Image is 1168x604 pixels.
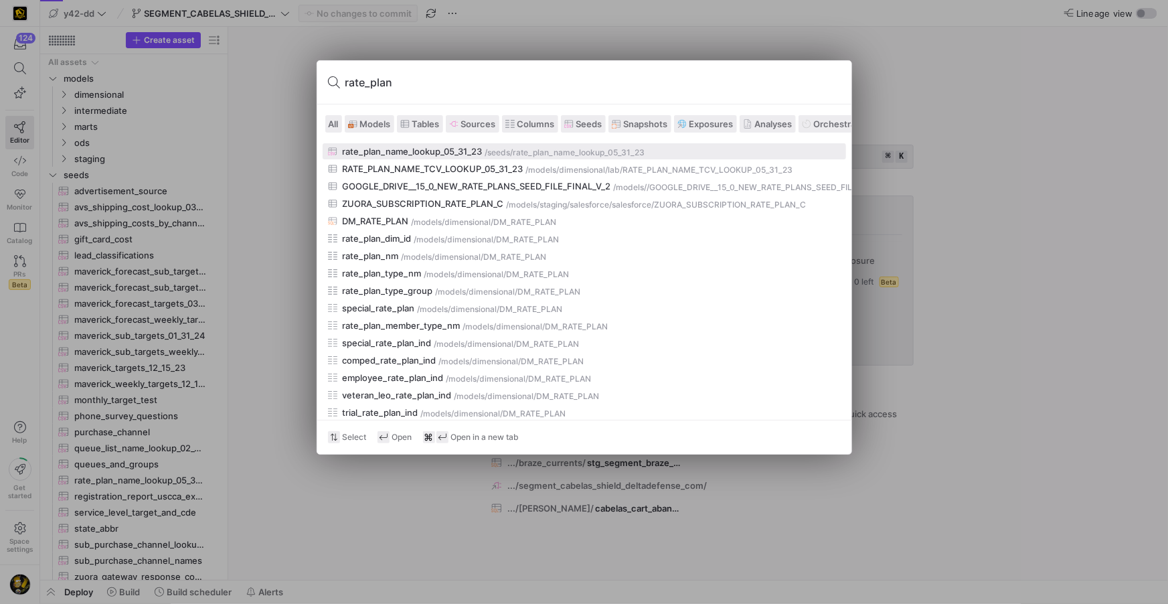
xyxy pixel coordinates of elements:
[526,374,592,384] div: /DM_RATE_PLAN
[343,372,444,383] div: employee_rate_plan_ind
[488,392,534,401] div: dimensional
[343,146,483,157] div: rate_plan_name_lookup_05_31_23
[454,409,501,419] div: dimensional
[343,163,523,174] div: RATE_PLAN_NAME_TCV_LOOKUP_05_31_23
[463,322,497,331] div: /models/
[343,285,433,296] div: rate_plan_type_group
[494,235,560,244] div: /DM_RATE_PLAN
[515,287,581,297] div: /DM_RATE_PLAN
[397,115,443,133] button: Tables
[345,115,394,133] button: Models
[755,119,792,129] span: Analyses
[424,270,458,279] div: /models/
[412,119,440,129] span: Tables
[647,183,901,192] div: /GOOGLE_DRIVE__15_0_NEW_RATE_PLANS_SEED_FILE_FINAL_V_2
[343,390,452,400] div: veteran_leo_rate_plan_ind
[435,252,481,262] div: dimensional
[325,115,342,133] button: All
[620,165,793,175] div: /RATE_PLAN_NAME_TCV_LOOKUP_05_31_23
[378,431,412,443] div: Open
[799,115,880,133] button: Orchestrations
[511,148,645,157] div: /rate_plan_name_lookup_05_31_23
[504,270,570,279] div: /DM_RATE_PLAN
[497,305,563,314] div: /DM_RATE_PLAN
[560,165,620,175] div: dimensional/lab
[343,198,504,209] div: ZUORA_SUBSCRIPTION_RATE_PLAN_C
[343,407,418,418] div: trial_rate_plan_ind
[461,119,496,129] span: Sources
[343,337,432,348] div: special_rate_plan_ind
[445,218,491,227] div: dimensional
[402,252,435,262] div: /models/
[345,72,841,93] input: Search or run a command
[502,115,558,133] button: Columns
[517,119,555,129] span: Columns
[329,119,339,129] span: All
[439,357,473,366] div: /models/
[451,305,497,314] div: dimensional
[652,200,807,210] div: /ZUORA_SUBSCRIPTION_RATE_PLAN_C
[614,183,647,192] div: /models/
[414,235,448,244] div: /models/
[434,339,468,349] div: /models/
[421,409,454,419] div: /models/
[740,115,796,133] button: Analyses
[485,148,511,157] div: /seeds
[514,339,580,349] div: /DM_RATE_PLAN
[343,268,422,279] div: rate_plan_type_nm
[814,119,877,129] span: Orchestrations
[501,409,566,419] div: /DM_RATE_PLAN
[480,374,526,384] div: dimensional
[534,392,600,401] div: /DM_RATE_PLAN
[343,303,415,313] div: special_rate_plan
[689,119,734,129] span: Exposures
[423,431,519,443] div: Open in a new tab
[343,216,409,226] div: DM_RATE_PLAN
[343,320,461,331] div: rate_plan_member_type_nm
[454,392,488,401] div: /models/
[448,235,494,244] div: dimensional
[458,270,504,279] div: dimensional
[328,431,367,443] div: Select
[481,252,547,262] div: /DM_RATE_PLAN
[446,374,480,384] div: /models/
[543,322,608,331] div: /DM_RATE_PLAN
[423,431,435,443] span: ⌘
[469,287,515,297] div: dimensional
[561,115,606,133] button: Seeds
[418,305,451,314] div: /models/
[497,322,543,331] div: dimensional
[674,115,737,133] button: Exposures
[624,119,668,129] span: Snapshots
[343,233,412,244] div: rate_plan_dim_id
[343,355,436,366] div: comped_rate_plan_ind
[468,339,514,349] div: dimensional
[507,200,540,210] div: /models/
[360,119,391,129] span: Models
[412,218,445,227] div: /models/
[446,115,499,133] button: Sources
[343,250,399,261] div: rate_plan_nm
[491,218,557,227] div: /DM_RATE_PLAN
[540,200,652,210] div: staging/salesforce/salesforce
[608,115,671,133] button: Snapshots
[436,287,469,297] div: /models/
[473,357,519,366] div: dimensional
[576,119,602,129] span: Seeds
[343,181,611,192] div: GOOGLE_DRIVE__15_0_NEW_RATE_PLANS_SEED_FILE_FINAL_V_2
[526,165,560,175] div: /models/
[519,357,584,366] div: /DM_RATE_PLAN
